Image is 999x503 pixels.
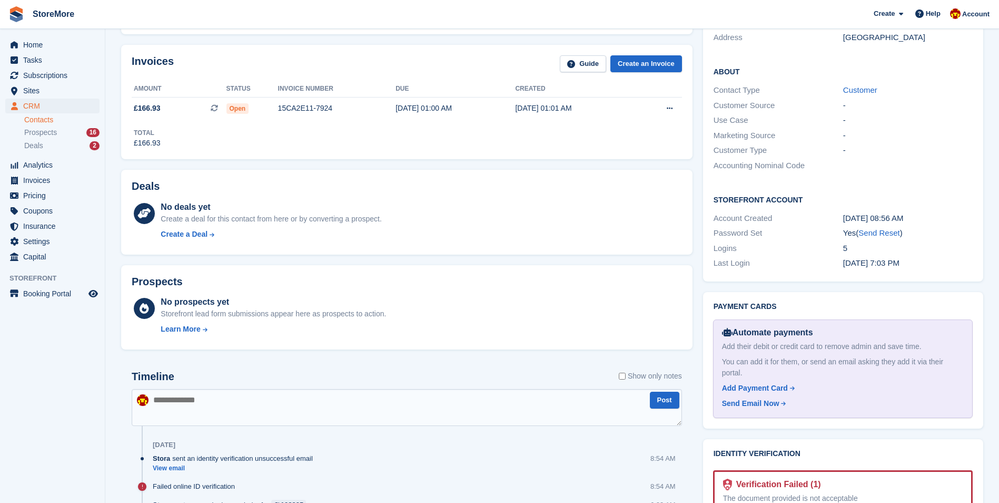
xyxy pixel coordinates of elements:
[714,130,843,142] div: Marketing Source
[395,81,515,98] th: Due
[714,243,843,255] div: Logins
[843,114,973,127] div: -
[134,103,161,114] span: £166.93
[86,128,100,137] div: 16
[714,66,973,76] h2: About
[5,204,100,218] a: menu
[23,234,86,249] span: Settings
[650,481,676,491] div: 8:54 AM
[90,141,100,150] div: 2
[714,160,843,172] div: Accounting Nominal Code
[8,6,24,22] img: stora-icon-8386f47178a22dfd0bd8f6a31ec36ba5ce8667c1dd55bd0f319d3a0aa187defe.svg
[5,53,100,67] a: menu
[619,371,626,382] input: Show only notes
[714,257,843,269] div: Last Login
[843,144,973,157] div: -
[23,99,86,113] span: CRM
[23,158,86,172] span: Analytics
[843,130,973,142] div: -
[134,128,161,138] div: Total
[278,81,396,98] th: Invoice number
[722,326,964,339] div: Automate payments
[23,286,86,301] span: Booking Portal
[5,83,100,98] a: menu
[5,234,100,249] a: menu
[714,84,843,96] div: Contact Type
[153,453,318,463] div: sent an identity verification unsuccessful email
[278,103,396,114] div: 15CA2E11-7924
[714,144,843,157] div: Customer Type
[161,229,381,240] a: Create a Deal
[714,194,973,205] h2: Storefront Account
[723,479,732,490] img: Identity Verification Ready
[161,229,207,240] div: Create a Deal
[858,228,899,237] a: Send Reset
[515,103,635,114] div: [DATE] 01:01 AM
[843,227,973,239] div: Yes
[5,286,100,301] a: menu
[23,249,86,264] span: Capital
[161,308,386,320] div: Storefront lead form submissions appear here as prospects to action.
[714,303,973,311] h2: Payment cards
[843,212,973,225] div: [DATE] 08:56 AM
[28,5,78,23] a: StoreMore
[9,273,105,284] span: Storefront
[843,32,973,44] div: [GEOGRAPHIC_DATA]
[23,68,86,83] span: Subscriptions
[722,383,960,394] a: Add Payment Card
[610,55,682,73] a: Create an Invoice
[560,55,606,73] a: Guide
[714,227,843,239] div: Password Set
[24,141,43,151] span: Deals
[153,453,170,463] span: Stora
[132,55,174,73] h2: Invoices
[650,392,679,409] button: Post
[23,219,86,234] span: Insurance
[714,212,843,225] div: Account Created
[5,158,100,172] a: menu
[5,173,100,188] a: menu
[722,398,779,409] div: Send Email Now
[137,394,149,406] img: Store More Team
[24,128,57,138] span: Prospects
[134,138,161,149] div: £166.93
[132,180,160,192] h2: Deals
[650,453,676,463] div: 8:54 AM
[87,287,100,300] a: Preview store
[714,100,843,112] div: Customer Source
[23,173,86,188] span: Invoices
[950,8,961,19] img: Store More Team
[843,100,973,112] div: -
[161,214,381,225] div: Create a deal for this contact from here or by converting a prospect.
[722,356,964,379] div: You can add it for them, or send an email asking they add it via their portal.
[5,249,100,264] a: menu
[153,481,240,491] div: Failed online ID verification
[132,81,226,98] th: Amount
[226,81,278,98] th: Status
[5,99,100,113] a: menu
[619,371,682,382] label: Show only notes
[722,341,964,352] div: Add their debit or credit card to remove admin and save time.
[161,324,200,335] div: Learn More
[23,37,86,52] span: Home
[856,228,902,237] span: ( )
[843,85,877,94] a: Customer
[714,114,843,127] div: Use Case
[5,219,100,234] a: menu
[23,188,86,203] span: Pricing
[714,32,843,44] div: Address
[23,204,86,218] span: Coupons
[5,188,100,203] a: menu
[732,478,821,491] div: Verification Failed (1)
[153,464,318,473] a: View email
[395,103,515,114] div: [DATE] 01:00 AM
[24,127,100,138] a: Prospects 16
[962,9,990,20] span: Account
[132,371,174,383] h2: Timeline
[515,81,635,98] th: Created
[153,441,175,449] div: [DATE]
[926,8,941,19] span: Help
[714,450,973,458] h2: Identity verification
[874,8,895,19] span: Create
[24,140,100,151] a: Deals 2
